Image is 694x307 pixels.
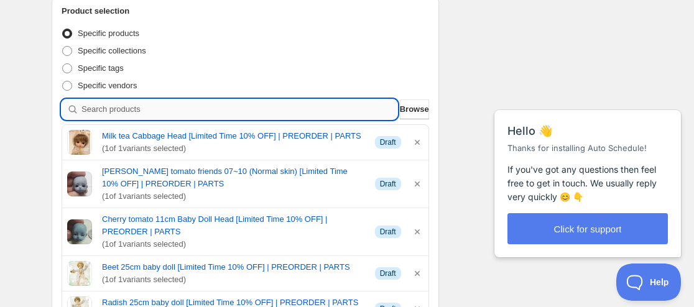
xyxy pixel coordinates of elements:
[102,130,365,142] a: Milk tea Cabbage Head [Limited Time 10% OFF] | PREORDER | PARTS
[102,273,365,286] span: ( 1 of 1 variants selected)
[616,263,682,301] iframe: Help Scout Beacon - Open
[380,227,396,237] span: Draft
[380,268,396,278] span: Draft
[400,103,429,116] span: Browse
[380,137,396,147] span: Draft
[78,81,137,90] span: Specific vendors
[400,99,429,119] button: Browse
[102,213,365,238] a: Cherry tomato 11cm Baby Doll Head [Limited Time 10% OFF] | PREORDER | PARTS
[102,238,365,250] span: ( 1 of 1 variants selected)
[102,165,365,190] a: [PERSON_NAME] tomato friends 07~10 (Normal skin) [Limited Time 10% OFF] | PREORDER | PARTS
[78,29,139,38] span: Specific products
[102,261,365,273] a: Beet 25cm baby doll [Limited Time 10% OFF] | PREORDER | PARTS
[78,46,146,55] span: Specific collections
[102,190,365,203] span: ( 1 of 1 variants selected)
[488,79,688,263] iframe: Help Scout Beacon - Messages and Notifications
[62,5,429,17] h2: Product selection
[78,63,124,73] span: Specific tags
[102,142,365,155] span: ( 1 of 1 variants selected)
[81,99,397,119] input: Search products
[380,179,396,189] span: Draft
